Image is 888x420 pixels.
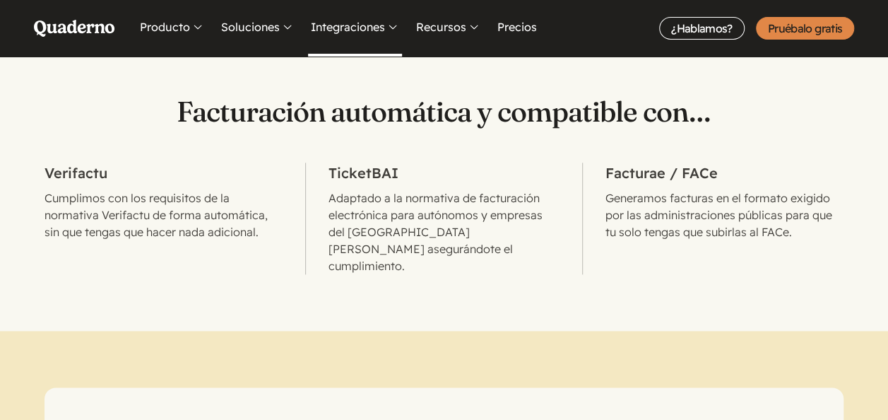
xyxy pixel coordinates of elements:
p: Generamos facturas en el formato exigido por las administraciones públicas para que tu solo tenga... [605,189,843,240]
h2: Verifactu [45,163,283,184]
a: ¿Hablamos? [659,17,745,40]
p: Facturación automática y compatible con… [45,95,843,129]
h2: TicketBAI [328,163,560,184]
h2: Facturae / FACe [605,163,843,184]
p: Adaptado a la normativa de facturación electrónica para autónomos y empresas del [GEOGRAPHIC_DATA... [328,189,560,274]
p: Cumplimos con los requisitos de la normativa Verifactu de forma automática, sin que tengas que ha... [45,189,283,240]
a: Pruébalo gratis [756,17,854,40]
